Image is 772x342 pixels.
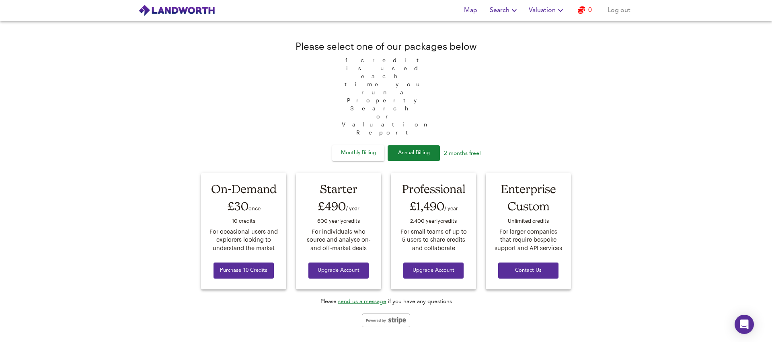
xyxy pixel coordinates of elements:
div: Please select one of our packages below [296,39,477,53]
div: Professional [398,181,468,197]
span: once [248,205,261,211]
span: Map [461,5,480,16]
span: Upgrade Account [315,266,362,275]
div: For small teams of up to 5 users to share credits and collaborate [398,228,468,252]
div: Please if you have any questions [320,297,452,305]
button: Upgrade Account [403,263,464,279]
button: Map [458,2,483,18]
button: Search [487,2,522,18]
img: stripe-logo [362,313,410,327]
span: Purchase 10 Credits [220,266,267,275]
span: / year [346,205,359,211]
div: 2,400 yearly credit s [398,216,468,228]
div: £490 [304,197,374,215]
span: Search [490,5,519,16]
div: £30 [209,197,279,215]
div: Enterprise [493,181,563,197]
div: Starter [304,181,374,197]
div: For occasional users and explorers looking to understand the market [209,228,279,252]
span: Contact Us [505,266,552,275]
button: Valuation [526,2,569,18]
button: Monthly Billing [332,145,384,161]
a: send us a message [338,299,386,304]
div: For individuals who source and analyse on- and off-market deals [304,228,374,252]
span: Log out [608,5,630,16]
button: Contact Us [498,263,558,279]
span: 1 credit is used each time you run a Property Search or Valuation Report [338,53,434,136]
div: 600 yearly credit s [304,216,374,228]
span: / year [444,205,458,211]
button: 0 [572,2,597,18]
div: On-Demand [209,181,279,197]
div: For larger companies that require bespoke support and API services [493,228,563,252]
div: Custom [493,197,563,215]
span: Upgrade Account [410,266,457,275]
div: 10 credit s [209,216,279,228]
div: Unlimited credit s [493,216,563,228]
button: Upgrade Account [308,263,369,279]
button: Purchase 10 Credits [214,263,274,279]
img: logo [138,4,215,16]
button: Log out [604,2,634,18]
div: Open Intercom Messenger [735,315,754,334]
span: 2 months free! [444,151,481,156]
div: £1,490 [398,197,468,215]
a: 0 [578,5,592,16]
span: Valuation [529,5,565,16]
span: Monthly Billing [338,149,378,158]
